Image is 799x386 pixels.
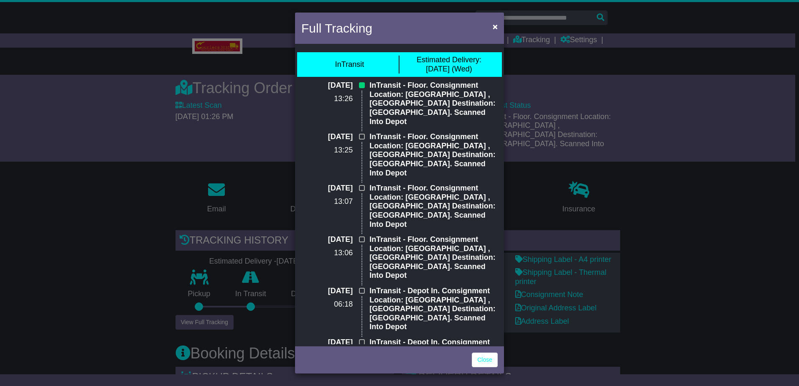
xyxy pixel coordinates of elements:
[335,60,364,69] div: InTransit
[301,184,353,193] p: [DATE]
[301,197,353,206] p: 13:07
[417,56,481,74] div: [DATE] (Wed)
[301,287,353,296] p: [DATE]
[369,338,498,383] p: InTransit - Depot In. Consignment Location: [GEOGRAPHIC_DATA] , [GEOGRAPHIC_DATA] Destination: [G...
[369,184,498,229] p: InTransit - Floor. Consignment Location: [GEOGRAPHIC_DATA] , [GEOGRAPHIC_DATA] Destination: [GEOG...
[301,338,353,347] p: [DATE]
[301,235,353,244] p: [DATE]
[301,81,353,90] p: [DATE]
[369,81,498,126] p: InTransit - Floor. Consignment Location: [GEOGRAPHIC_DATA] , [GEOGRAPHIC_DATA] Destination: [GEOG...
[489,18,502,35] button: Close
[301,94,353,104] p: 13:26
[301,146,353,155] p: 13:25
[301,249,353,258] p: 13:06
[301,19,372,38] h4: Full Tracking
[369,287,498,332] p: InTransit - Depot In. Consignment Location: [GEOGRAPHIC_DATA] , [GEOGRAPHIC_DATA] Destination: [G...
[369,235,498,280] p: InTransit - Floor. Consignment Location: [GEOGRAPHIC_DATA] , [GEOGRAPHIC_DATA] Destination: [GEOG...
[472,353,498,367] a: Close
[369,132,498,178] p: InTransit - Floor. Consignment Location: [GEOGRAPHIC_DATA] , [GEOGRAPHIC_DATA] Destination: [GEOG...
[301,132,353,142] p: [DATE]
[493,22,498,31] span: ×
[417,56,481,64] span: Estimated Delivery:
[301,300,353,309] p: 06:18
